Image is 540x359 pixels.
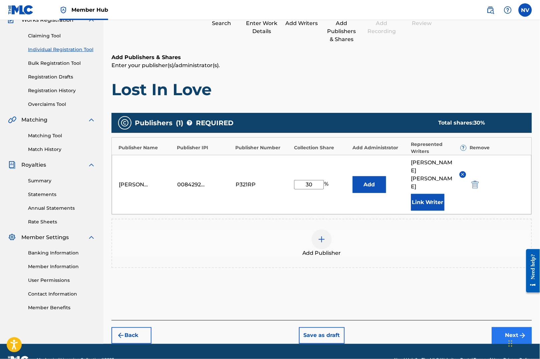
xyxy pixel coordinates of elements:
[28,132,95,139] a: Matching Tool
[111,79,532,100] h1: Lost In Love
[405,19,439,27] div: Review
[21,161,46,169] span: Royalties
[28,305,95,312] a: Member Benefits
[118,144,174,151] div: Publisher Name
[28,101,95,108] a: Overclaims Tool
[492,327,532,344] button: Next
[353,144,408,151] div: Add Administrator
[71,6,108,14] span: Member Hub
[135,118,173,128] span: Publishers
[28,205,95,212] a: Annual Statements
[28,263,95,271] a: Member Information
[28,191,95,198] a: Statements
[177,144,232,151] div: Publisher IPI
[509,334,513,354] div: Drag
[117,332,125,340] img: 7ee5dd4eb1f8a8e3ef2f.svg
[460,172,465,177] img: remove-from-list-button
[521,244,540,298] iframe: Resource Center
[28,60,95,67] a: Bulk Registration Tool
[87,16,95,24] img: expand
[504,6,512,14] img: help
[28,291,95,298] a: Contact Information
[187,120,192,126] span: ?
[121,119,129,127] img: publishers
[8,233,16,241] img: Member Settings
[470,144,525,151] div: Remove
[325,19,358,43] div: Add Publishers & Shares
[28,73,95,80] a: Registration Drafts
[438,119,519,127] div: Total shares:
[28,46,95,53] a: Individual Registration Tool
[21,116,47,124] span: Matching
[519,3,532,17] div: User Menu
[474,120,485,126] span: 30 %
[8,116,16,124] img: Matching
[484,3,497,17] a: Public Search
[205,19,238,27] div: Search
[302,249,341,257] span: Add Publisher
[111,327,152,344] button: Back
[294,144,349,151] div: Collection Share
[501,3,515,17] div: Help
[318,235,326,243] img: add
[411,194,445,211] button: Link Writer
[87,116,95,124] img: expand
[285,19,318,27] div: Add Writers
[8,16,17,24] img: Works Registration
[236,144,291,151] div: Publisher Number
[59,6,67,14] img: Top Rightsholder
[196,118,234,128] span: REQUIRED
[21,16,73,24] span: Works Registration
[111,61,532,69] p: Enter your publisher(s)/administrator(s).
[411,159,455,191] span: [PERSON_NAME] [PERSON_NAME]
[245,19,278,35] div: Enter Work Details
[299,327,345,344] button: Save as draft
[8,161,16,169] img: Royalties
[28,146,95,153] a: Match History
[353,176,386,193] button: Add
[28,87,95,94] a: Registration History
[461,145,466,151] span: ?
[21,233,69,241] span: Member Settings
[28,250,95,257] a: Banking Information
[28,32,95,39] a: Claiming Tool
[28,218,95,225] a: Rate Sheets
[111,53,532,61] h6: Add Publishers & Shares
[87,233,95,241] img: expand
[324,180,330,189] span: %
[411,141,466,155] div: Represented Writers
[472,181,479,189] img: 12a2ab48e56ec057fbd8.svg
[8,5,34,15] img: MLC Logo
[28,177,95,184] a: Summary
[87,161,95,169] img: expand
[28,277,95,284] a: User Permissions
[507,327,540,359] iframe: Chat Widget
[176,118,183,128] span: ( 1 )
[487,6,495,14] img: search
[365,19,398,35] div: Add Recording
